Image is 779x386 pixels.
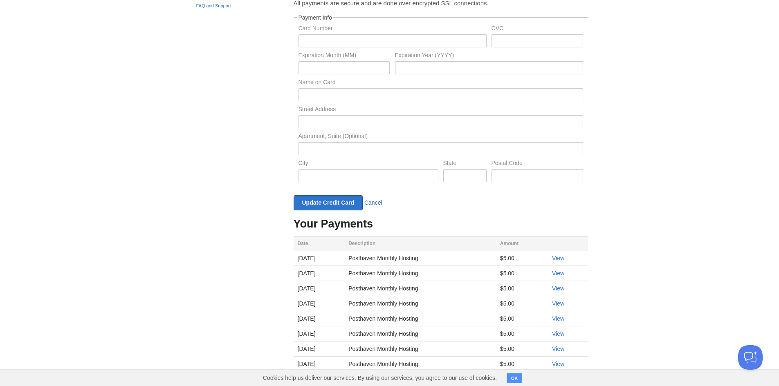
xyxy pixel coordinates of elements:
label: Expiration Year (YYYY) [395,52,583,60]
legend: Payment Info [297,15,334,20]
label: Street Address [299,106,583,114]
a: FAQ and Support [196,2,276,10]
td: $5.00 [496,357,548,372]
label: CVC [492,25,583,33]
td: Posthaven Monthly Hosting [344,296,496,311]
label: Apartment, Suite (Optional) [299,133,583,141]
span: Cookies help us deliver our services. By using our services, you agree to our use of cookies. [255,370,505,386]
td: Posthaven Monthly Hosting [344,357,496,372]
td: [DATE] [294,266,345,281]
a: View [552,255,564,261]
a: Cancel [364,199,382,206]
label: Card Number [299,25,487,33]
a: View [552,315,564,322]
td: Posthaven Monthly Hosting [344,251,496,266]
h3: Your Payments [294,218,588,230]
td: [DATE] [294,296,345,311]
td: Posthaven Monthly Hosting [344,326,496,341]
label: Expiration Month (MM) [299,52,390,60]
a: View [552,270,564,277]
td: [DATE] [294,326,345,341]
td: [DATE] [294,357,345,372]
td: [DATE] [294,311,345,326]
td: $5.00 [496,266,548,281]
label: Postal Code [492,160,583,168]
a: View [552,300,564,307]
td: [DATE] [294,341,345,357]
a: View [552,346,564,352]
td: Posthaven Monthly Hosting [344,281,496,296]
label: City [299,160,438,168]
th: Amount [496,237,548,251]
td: $5.00 [496,296,548,311]
td: $5.00 [496,341,548,357]
button: OK [507,373,523,383]
input: Update Credit Card [294,195,363,210]
td: [DATE] [294,281,345,296]
iframe: Help Scout Beacon - Open [738,345,763,370]
td: Posthaven Monthly Hosting [344,341,496,357]
td: $5.00 [496,326,548,341]
td: Posthaven Monthly Hosting [344,266,496,281]
a: View [552,285,564,292]
label: State [443,160,487,168]
a: View [552,330,564,337]
label: Name on Card [299,79,583,87]
td: $5.00 [496,251,548,266]
th: Description [344,237,496,251]
td: [DATE] [294,251,345,266]
th: Date [294,237,345,251]
a: View [552,361,564,367]
td: $5.00 [496,311,548,326]
td: Posthaven Monthly Hosting [344,311,496,326]
td: $5.00 [496,281,548,296]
